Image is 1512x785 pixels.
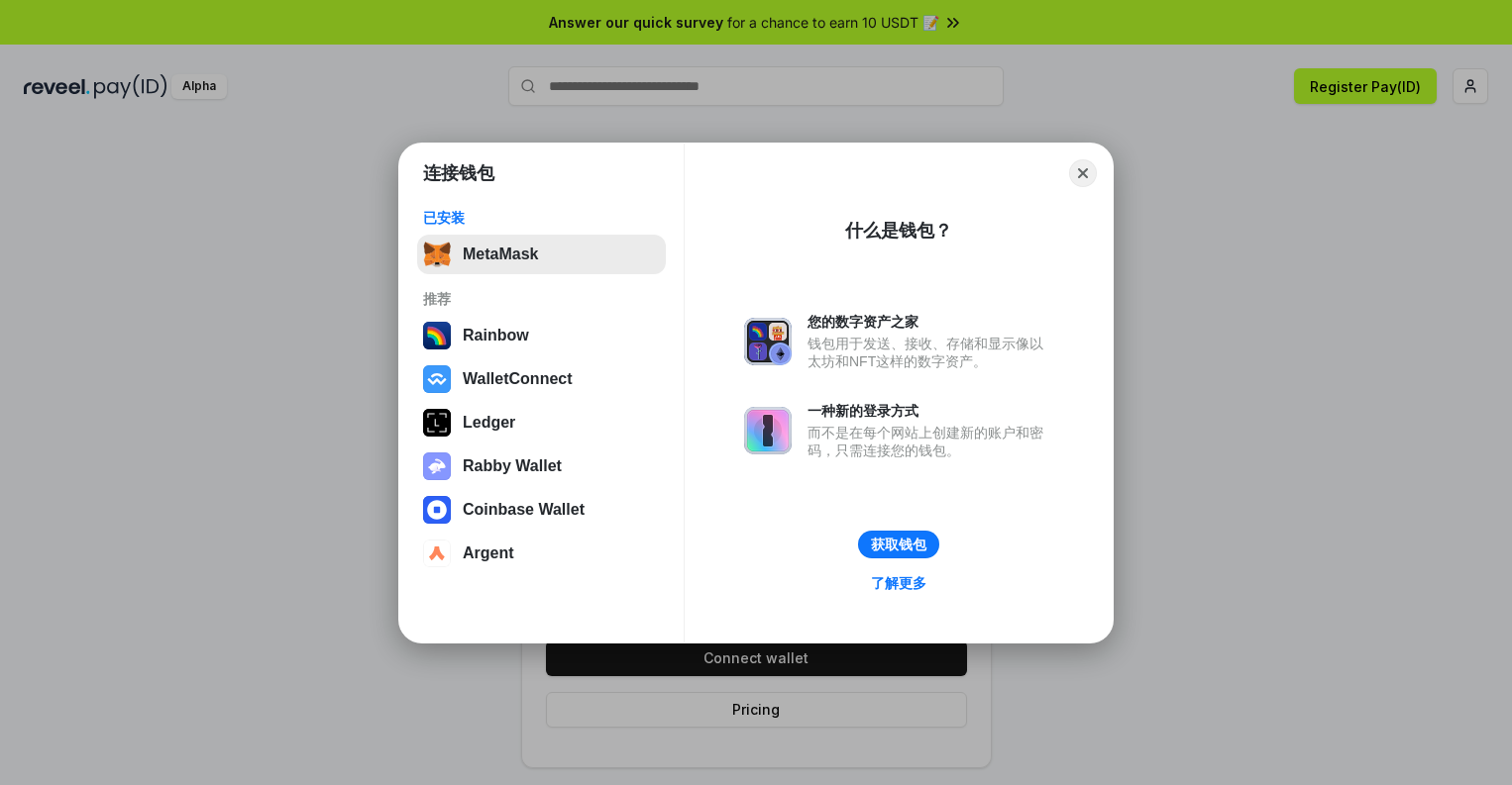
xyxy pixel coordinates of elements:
img: svg+xml,%3Csvg%20width%3D%2228%22%20height%3D%2228%22%20viewBox%3D%220%200%2028%2028%22%20fill%3D... [423,540,451,567]
div: 您的数字资产之家 [808,313,1053,331]
div: 获取钱包 [871,536,926,553]
h1: 连接钱包 [423,161,494,185]
div: Rabby Wallet [463,457,562,475]
div: 了解更多 [871,574,926,592]
button: Rainbow [417,316,666,355]
a: 了解更多 [859,570,938,596]
button: Rabby Wallet [417,446,666,486]
div: Ledger [463,414,515,432]
button: MetaMask [417,235,666,274]
img: svg+xml,%3Csvg%20width%3D%22120%22%20height%3D%22120%22%20viewBox%3D%220%200%20120%20120%22%20fil... [423,322,451,349]
img: svg+xml,%3Csvg%20xmlns%3D%22http%3A%2F%2Fwww.w3.org%2F2000%2Fsvg%22%20fill%3D%22none%22%20viewBox... [744,318,792,365]
img: svg+xml,%3Csvg%20xmlns%3D%22http%3A%2F%2Fwww.w3.org%2F2000%2Fsvg%22%20fill%3D%22none%22%20viewBox... [744,407,792,454]
button: Close [1069,159,1097,187]
div: 钱包用于发送、接收、存储和显示像以太坊和NFT这样的数字资产。 [808,335,1053,370]
div: 一种新的登录方式 [808,402,1053,420]
div: Argent [463,544,514,562]
div: WalletConnect [463,370,573,388]
img: svg+xml,%3Csvg%20fill%3D%22none%22%20height%3D%2233%22%20viewBox%3D%220%200%2035%2033%22%20width%... [423,241,451,268]
div: 什么是钱包？ [845,219,952,243]
img: svg+xml,%3Csvg%20xmlns%3D%22http%3A%2F%2Fwww.w3.org%2F2000%2Fsvg%22%20fill%3D%22none%22%20viewBox... [423,452,451,480]
div: Rainbow [463,327,529,344]
button: WalletConnect [417,359,666,399]
img: svg+xml,%3Csvg%20xmlns%3D%22http%3A%2F%2Fwww.w3.org%2F2000%2Fsvg%22%20width%3D%2228%22%20height%3... [423,409,451,437]
img: svg+xml,%3Csvg%20width%3D%2228%22%20height%3D%2228%22%20viewBox%3D%220%200%2028%2028%22%20fill%3D... [423,365,451,393]
div: 推荐 [423,290,660,308]
button: Coinbase Wallet [417,490,666,530]
div: Coinbase Wallet [463,501,585,519]
button: Argent [417,534,666,573]
div: MetaMask [463,245,538,263]
button: Ledger [417,403,666,442]
div: 已安装 [423,209,660,227]
div: 而不是在每个网站上创建新的账户和密码，只需连接您的钱包。 [808,424,1053,459]
button: 获取钱包 [858,531,939,558]
img: svg+xml,%3Csvg%20width%3D%2228%22%20height%3D%2228%22%20viewBox%3D%220%200%2028%2028%22%20fill%3D... [423,496,451,524]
